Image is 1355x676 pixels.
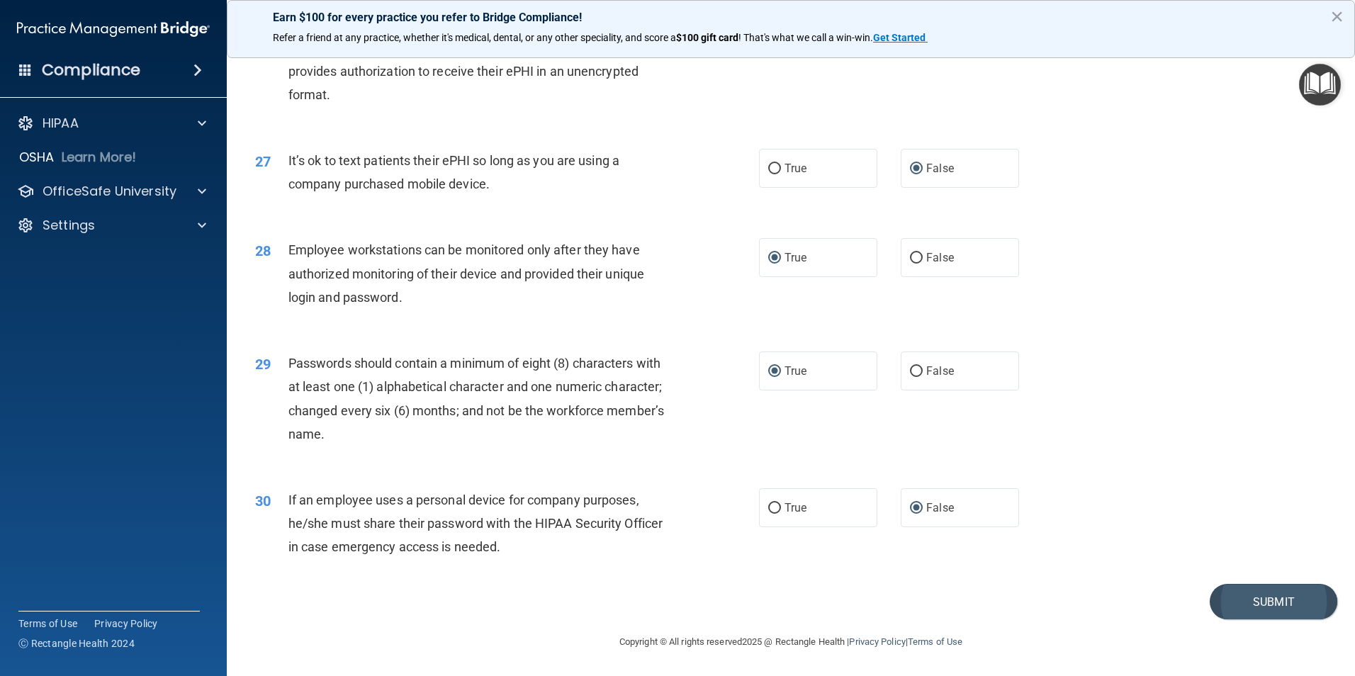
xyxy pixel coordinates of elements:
[910,366,923,377] input: False
[43,217,95,234] p: Settings
[288,153,619,191] span: It’s ok to text patients their ePHI so long as you are using a company purchased mobile device.
[273,11,1309,24] p: Earn $100 for every practice you refer to Bridge Compliance!
[785,162,806,175] span: True
[1210,584,1337,620] button: Submit
[17,183,206,200] a: OfficeSafe University
[255,153,271,170] span: 27
[17,115,206,132] a: HIPAA
[926,251,954,264] span: False
[532,619,1050,665] div: Copyright © All rights reserved 2025 @ Rectangle Health | |
[19,149,55,166] p: OSHA
[17,15,210,43] img: PMB logo
[768,503,781,514] input: True
[785,501,806,514] span: True
[1299,64,1341,106] button: Open Resource Center
[43,183,176,200] p: OfficeSafe University
[910,503,923,514] input: False
[255,356,271,373] span: 29
[255,242,271,259] span: 28
[18,636,135,650] span: Ⓒ Rectangle Health 2024
[288,492,663,554] span: If an employee uses a personal device for company purposes, he/she must share their password with...
[17,217,206,234] a: Settings
[288,16,668,102] span: Even though regular email is not secure, practices are allowed to e-mail patients ePHI in an unen...
[18,616,77,631] a: Terms of Use
[288,242,644,304] span: Employee workstations can be monitored only after they have authorized monitoring of their device...
[908,636,962,647] a: Terms of Use
[62,149,137,166] p: Learn More!
[42,60,140,80] h4: Compliance
[768,164,781,174] input: True
[676,32,738,43] strong: $100 gift card
[785,251,806,264] span: True
[910,253,923,264] input: False
[273,32,676,43] span: Refer a friend at any practice, whether it's medical, dental, or any other speciality, and score a
[873,32,928,43] a: Get Started
[873,32,926,43] strong: Get Started
[738,32,873,43] span: ! That's what we call a win-win.
[94,616,158,631] a: Privacy Policy
[1330,5,1344,28] button: Close
[926,501,954,514] span: False
[785,364,806,378] span: True
[910,164,923,174] input: False
[849,636,905,647] a: Privacy Policy
[43,115,79,132] p: HIPAA
[926,364,954,378] span: False
[255,492,271,509] span: 30
[768,253,781,264] input: True
[288,356,664,441] span: Passwords should contain a minimum of eight (8) characters with at least one (1) alphabetical cha...
[926,162,954,175] span: False
[768,366,781,377] input: True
